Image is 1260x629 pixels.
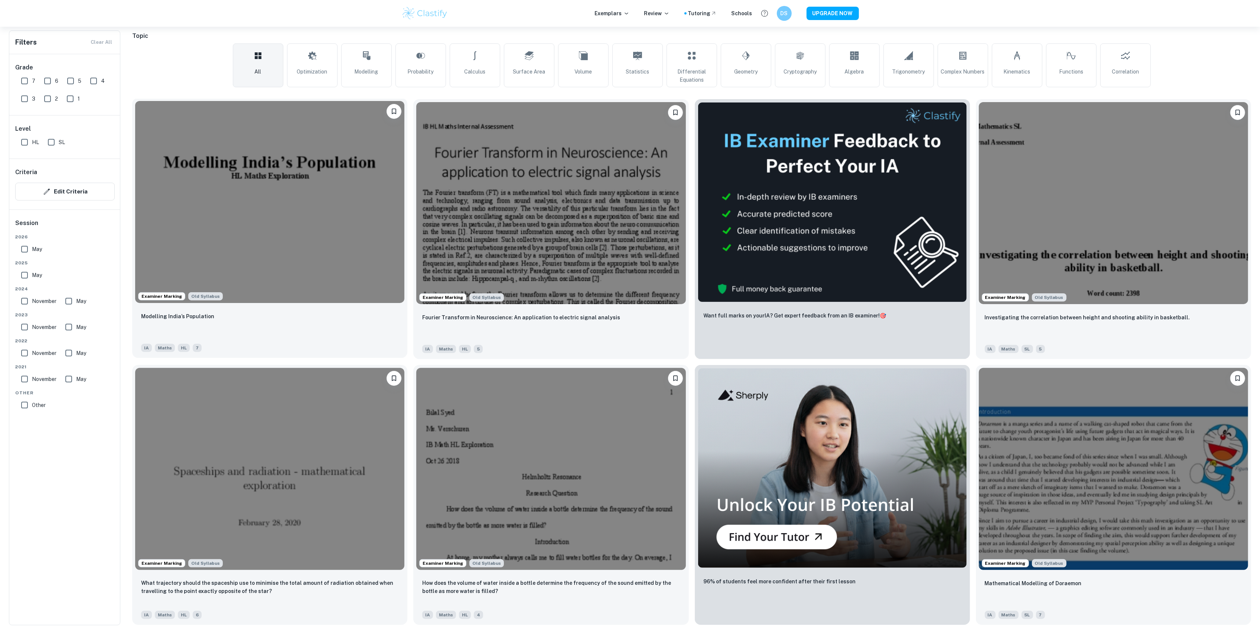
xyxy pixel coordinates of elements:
h6: Level [15,124,115,133]
img: Maths IA example thumbnail: Modelling India’s Population [135,101,404,303]
span: Surface Area [513,68,545,76]
span: Maths [999,345,1019,353]
span: HL [459,611,471,619]
span: IA [422,611,433,619]
p: Investigating the correlation between height and shooting ability in basketball. [985,313,1190,322]
span: IA [422,345,433,353]
img: Maths IA example thumbnail: What trajectory should the spaceship use [135,368,404,570]
span: HL [178,611,190,619]
span: Examiner Marking [139,293,185,300]
img: Maths IA example thumbnail: How does the volume of water inside a bo [416,368,686,570]
span: 6 [55,77,58,85]
h6: Topic [132,32,1251,40]
button: Bookmark [668,371,683,386]
span: May [32,245,42,253]
span: Maths [155,344,175,352]
img: Thumbnail [698,102,967,302]
span: Examiner Marking [982,294,1029,301]
span: Trigonometry [892,68,925,76]
span: 5 [78,77,81,85]
span: Examiner Marking [420,294,466,301]
a: Schools [732,9,752,17]
p: Review [644,9,670,17]
span: Old Syllabus [469,293,504,302]
span: Correlation [1112,68,1139,76]
span: 5 [474,345,483,353]
button: Bookmark [1230,105,1245,120]
span: Algebra [845,68,864,76]
p: Mathematical Modelling of Doraemon [985,579,1082,587]
span: 7 [1036,611,1045,619]
span: Differential Equations [670,68,714,84]
span: Kinematics [1004,68,1031,76]
a: Examiner MarkingAlthough this IA is written for the old math syllabus (last exam in November 2020... [132,365,407,625]
a: Examiner MarkingAlthough this IA is written for the old math syllabus (last exam in November 2020... [976,365,1251,625]
button: Bookmark [387,371,401,386]
a: Examiner MarkingAlthough this IA is written for the old math syllabus (last exam in November 2020... [413,99,688,359]
div: Although this IA is written for the old math syllabus (last exam in November 2020), the current I... [188,292,223,300]
button: UPGRADE NOW [807,7,859,20]
span: 7 [193,344,202,352]
p: Fourier Transform in Neuroscience: An application to electric signal analysis [422,313,620,322]
span: IA [141,344,152,352]
span: Maths [436,611,456,619]
span: IA [141,611,152,619]
span: 4 [101,77,105,85]
p: 96% of students feel more confident after their first lesson [704,577,856,586]
a: Examiner MarkingAlthough this IA is written for the old math syllabus (last exam in November 2020... [132,99,407,359]
span: November [32,349,56,357]
span: Geometry [734,68,758,76]
span: Old Syllabus [1032,559,1067,567]
a: Tutoring [688,9,717,17]
p: Exemplars [595,9,629,17]
span: Old Syllabus [469,559,504,567]
span: Maths [436,345,456,353]
span: Calculus [464,68,485,76]
span: 2024 [15,286,115,292]
span: Other [15,390,115,396]
a: Examiner MarkingAlthough this IA is written for the old math syllabus (last exam in November 2020... [413,365,688,625]
span: 7 [32,77,35,85]
span: SL [1022,611,1033,619]
span: 3 [32,95,35,103]
button: Bookmark [668,105,683,120]
span: 🎯 [880,313,886,319]
button: DS [777,6,792,21]
p: How does the volume of water inside a bottle determine the frequency of the sound emitted by the ... [422,579,680,595]
img: Maths IA example thumbnail: Investigating the correlation between he [979,102,1248,304]
span: Maths [999,611,1019,619]
span: Statistics [626,68,649,76]
div: Although this IA is written for the old math syllabus (last exam in November 2020), the current I... [1032,559,1067,567]
span: 2022 [15,338,115,344]
span: Old Syllabus [188,559,223,567]
div: Although this IA is written for the old math syllabus (last exam in November 2020), the current I... [188,559,223,567]
span: Old Syllabus [1032,293,1067,302]
span: May [76,323,86,331]
span: 2021 [15,364,115,370]
h6: DS [780,9,788,17]
span: Old Syllabus [188,292,223,300]
a: Examiner MarkingAlthough this IA is written for the old math syllabus (last exam in November 2020... [976,99,1251,359]
span: 4 [474,611,483,619]
button: Edit Criteria [15,183,115,201]
span: November [32,323,56,331]
span: May [32,271,42,279]
button: Bookmark [387,104,401,119]
img: Thumbnail [698,368,967,568]
span: SL [59,138,65,146]
span: Examiner Marking [982,560,1029,567]
span: IA [985,345,996,353]
img: Maths IA example thumbnail: Fourier Transform in Neuroscience: An ap [416,102,686,304]
span: Functions [1059,68,1083,76]
div: Although this IA is written for the old math syllabus (last exam in November 2020), the current I... [469,559,504,567]
span: 2023 [15,312,115,318]
span: November [32,297,56,305]
img: Clastify logo [401,6,449,21]
button: Help and Feedback [758,7,771,20]
span: Cryptography [784,68,817,76]
a: Thumbnail96% of students feel more confident after their first lesson [695,365,970,625]
p: What trajectory should the spaceship use to minimise the total amount of radiation obtained when ... [141,579,398,595]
